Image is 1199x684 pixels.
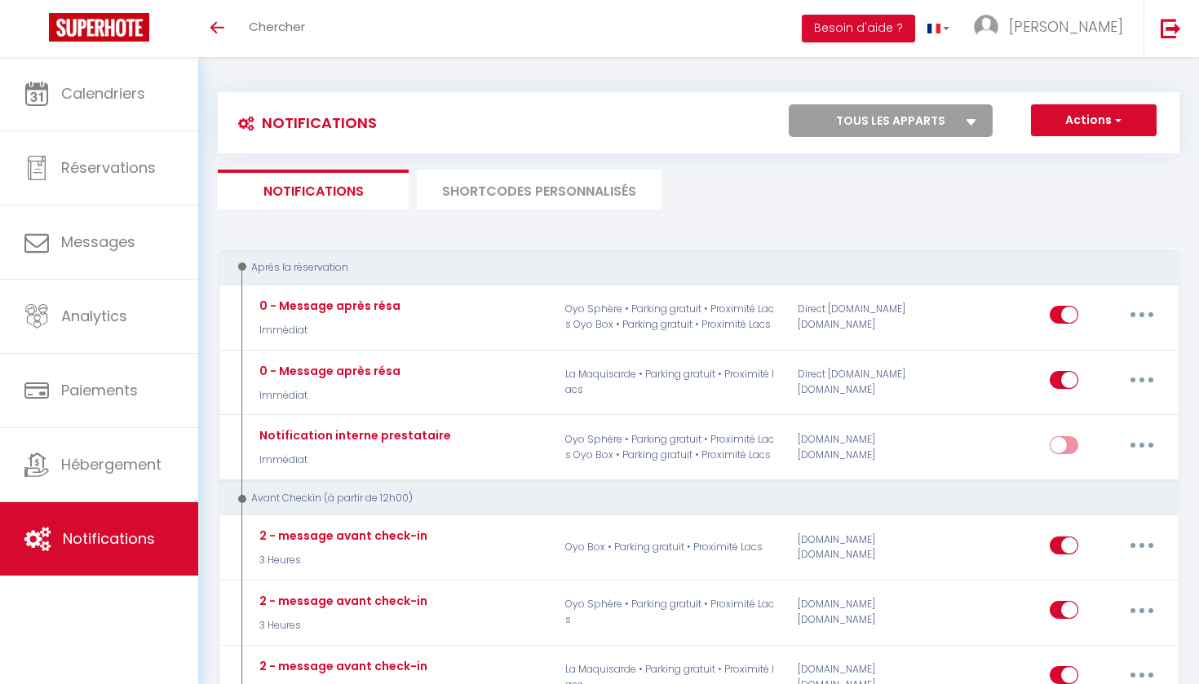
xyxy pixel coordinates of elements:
[555,359,787,406] p: La Maquisarde • Parking gratuit • Proximité lacs
[255,297,400,315] div: 0 - Message après résa
[61,380,138,400] span: Paiements
[255,657,427,675] div: 2 - message avant check-in
[555,589,787,636] p: Oyo Sphère • Parking gratuit • Proximité Lacs
[233,260,1146,276] div: Après la réservation
[1161,18,1181,38] img: logout
[555,424,787,471] p: Oyo Sphère • Parking gratuit • Proximité Lacs Oyo Box • Parking gratuit • Proximité Lacs
[787,359,942,406] div: Direct [DOMAIN_NAME] [DOMAIN_NAME]
[255,553,427,568] p: 3 Heures
[255,592,427,610] div: 2 - message avant check-in
[1031,104,1157,137] button: Actions
[787,524,942,571] div: [DOMAIN_NAME] [DOMAIN_NAME]
[255,362,400,380] div: 0 - Message après résa
[787,293,942,341] div: Direct [DOMAIN_NAME] [DOMAIN_NAME]
[802,15,915,42] button: Besoin d'aide ?
[233,491,1146,506] div: Avant Checkin (à partir de 12h00)
[255,618,427,633] p: 3 Heures
[255,527,427,545] div: 2 - message avant check-in
[49,13,149,42] img: Super Booking
[230,104,377,141] h3: Notifications
[63,528,155,549] span: Notifications
[255,426,451,444] div: Notification interne prestataire
[787,424,942,471] div: [DOMAIN_NAME] [DOMAIN_NAME]
[61,157,156,178] span: Réservations
[1009,16,1123,37] span: [PERSON_NAME]
[249,18,305,35] span: Chercher
[787,589,942,636] div: [DOMAIN_NAME] [DOMAIN_NAME]
[255,323,400,338] p: Immédiat
[255,452,451,468] p: Immédiat
[61,83,145,104] span: Calendriers
[61,454,161,474] span: Hébergement
[218,170,409,210] li: Notifications
[61,306,127,326] span: Analytics
[555,524,787,571] p: Oyo Box • Parking gratuit • Proximité Lacs
[555,293,787,341] p: Oyo Sphère • Parking gratuit • Proximité Lacs Oyo Box • Parking gratuit • Proximité Lacs
[974,15,998,39] img: ...
[61,232,135,252] span: Messages
[255,388,400,404] p: Immédiat
[417,170,661,210] li: SHORTCODES PERSONNALISÉS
